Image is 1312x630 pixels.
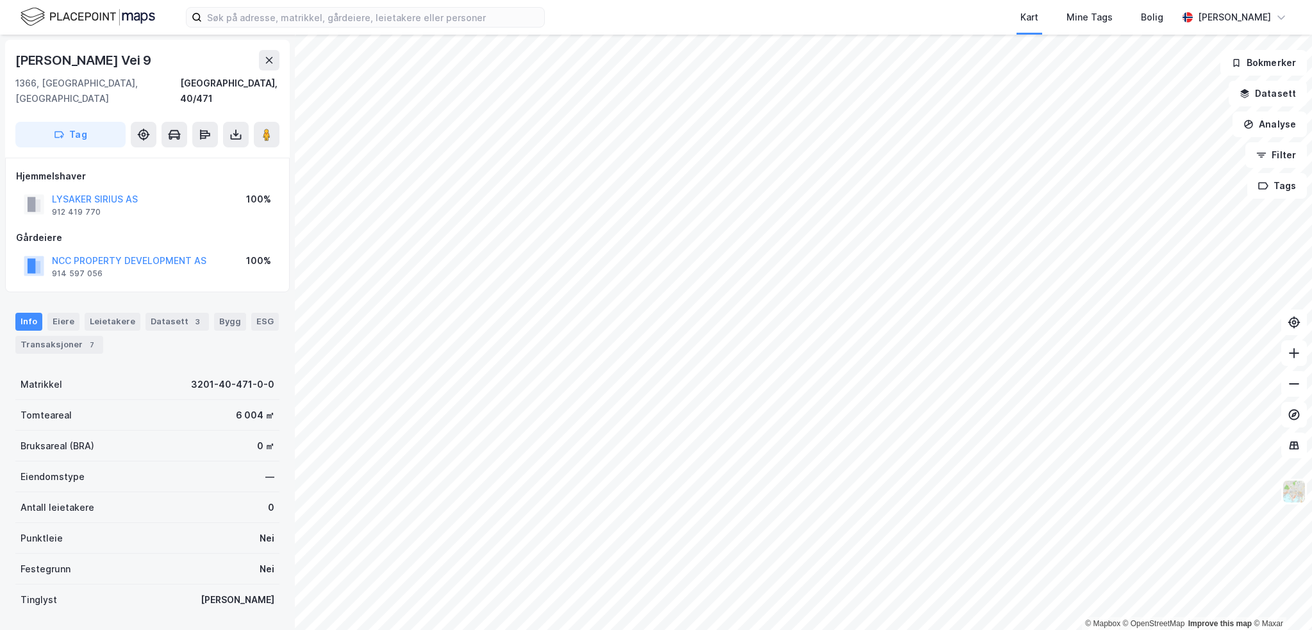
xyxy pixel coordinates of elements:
[52,269,103,279] div: 914 597 056
[202,8,544,27] input: Søk på adresse, matrikkel, gårdeiere, leietakere eller personer
[1220,50,1307,76] button: Bokmerker
[47,313,79,331] div: Eiere
[257,438,274,454] div: 0 ㎡
[1248,568,1312,630] iframe: Chat Widget
[85,313,140,331] div: Leietakere
[21,408,72,423] div: Tomteareal
[1198,10,1271,25] div: [PERSON_NAME]
[21,592,57,608] div: Tinglyst
[1085,619,1120,628] a: Mapbox
[1141,10,1163,25] div: Bolig
[15,336,103,354] div: Transaksjoner
[21,377,62,392] div: Matrikkel
[15,313,42,331] div: Info
[52,207,101,217] div: 912 419 770
[214,313,246,331] div: Bygg
[1123,619,1185,628] a: OpenStreetMap
[1233,112,1307,137] button: Analyse
[1188,619,1252,628] a: Improve this map
[260,531,274,546] div: Nei
[191,377,274,392] div: 3201-40-471-0-0
[1248,568,1312,630] div: Kontrollprogram for chat
[21,438,94,454] div: Bruksareal (BRA)
[85,338,98,351] div: 7
[260,561,274,577] div: Nei
[246,192,271,207] div: 100%
[251,313,279,331] div: ESG
[1282,479,1306,504] img: Z
[268,500,274,515] div: 0
[1245,142,1307,168] button: Filter
[1247,173,1307,199] button: Tags
[15,122,126,147] button: Tag
[191,315,204,328] div: 3
[16,169,279,184] div: Hjemmelshaver
[1229,81,1307,106] button: Datasett
[21,561,71,577] div: Festegrunn
[21,500,94,515] div: Antall leietakere
[180,76,279,106] div: [GEOGRAPHIC_DATA], 40/471
[21,6,155,28] img: logo.f888ab2527a4732fd821a326f86c7f29.svg
[145,313,209,331] div: Datasett
[246,253,271,269] div: 100%
[15,50,154,70] div: [PERSON_NAME] Vei 9
[1020,10,1038,25] div: Kart
[21,469,85,485] div: Eiendomstype
[21,531,63,546] div: Punktleie
[16,230,279,245] div: Gårdeiere
[236,408,274,423] div: 6 004 ㎡
[201,592,274,608] div: [PERSON_NAME]
[265,469,274,485] div: —
[15,76,180,106] div: 1366, [GEOGRAPHIC_DATA], [GEOGRAPHIC_DATA]
[1067,10,1113,25] div: Mine Tags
